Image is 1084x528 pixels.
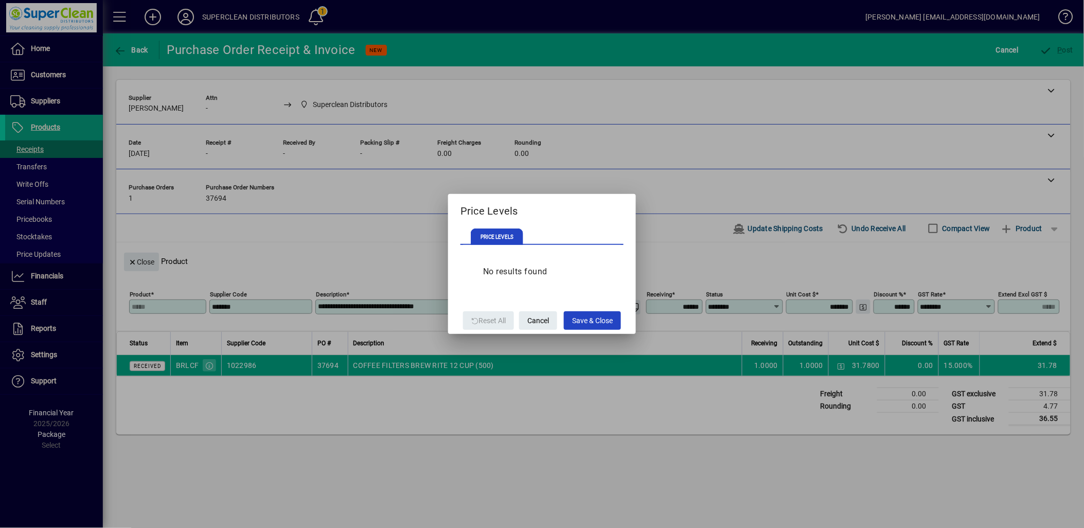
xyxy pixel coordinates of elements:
[527,312,549,329] span: Cancel
[519,311,557,330] button: Cancel
[471,228,523,245] span: PRICE LEVELS
[572,312,613,329] span: Save & Close
[564,311,621,330] button: Save & Close
[448,194,636,224] h2: Price Levels
[473,255,558,288] div: No results found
